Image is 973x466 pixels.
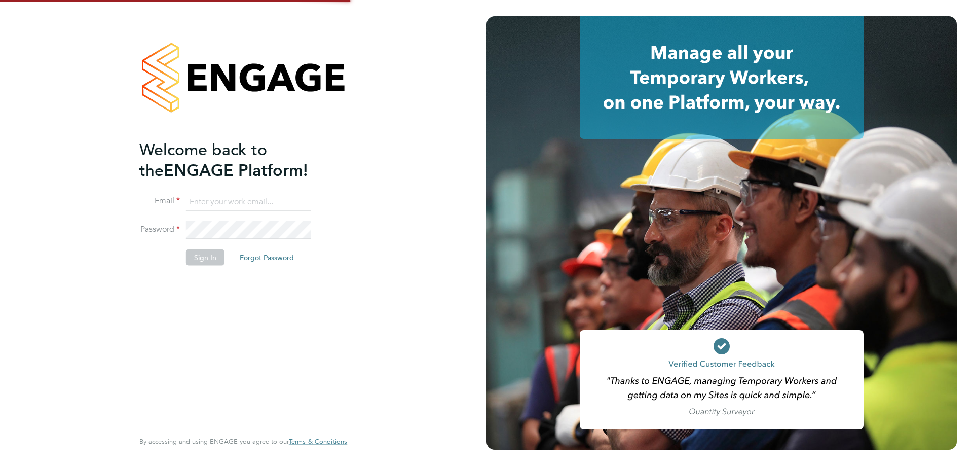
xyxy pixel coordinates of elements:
span: By accessing and using ENGAGE you agree to our [139,437,347,446]
label: Email [139,196,180,206]
button: Forgot Password [232,249,302,266]
label: Password [139,224,180,235]
input: Enter your work email... [186,193,311,211]
span: Welcome back to the [139,139,267,180]
button: Sign In [186,249,224,266]
h2: ENGAGE Platform! [139,139,337,181]
a: Terms & Conditions [289,438,347,446]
